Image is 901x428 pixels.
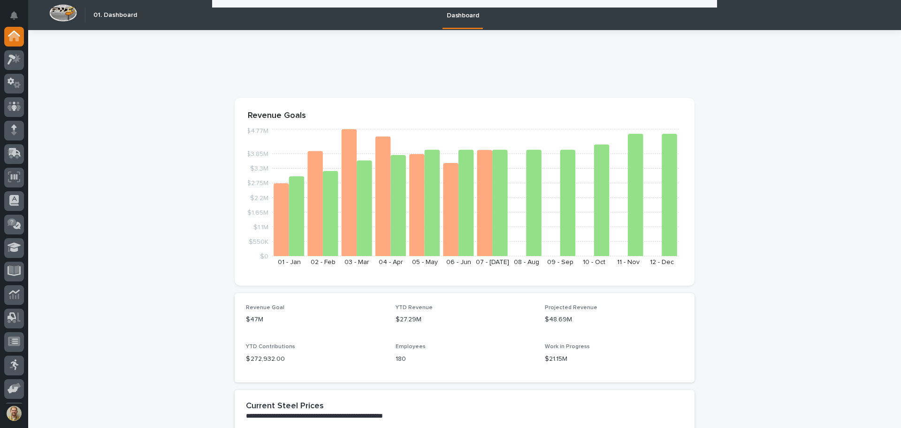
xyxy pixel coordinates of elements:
[246,151,268,157] tspan: $3.85M
[253,224,268,230] tspan: $1.1M
[396,315,534,325] p: $27.29M
[246,305,284,311] span: Revenue Goal
[246,315,384,325] p: $47M
[311,259,336,265] text: 02 - Feb
[249,238,268,245] tspan: $550K
[250,165,268,172] tspan: $3.3M
[396,305,433,311] span: YTD Revenue
[246,344,295,350] span: YTD Contributions
[617,259,640,265] text: 11 - Nov
[12,11,24,26] div: Notifications
[4,404,24,423] button: users-avatar
[246,401,324,412] h2: Current Steel Prices
[446,259,471,265] text: 06 - Jun
[260,253,268,260] tspan: $0
[583,259,605,265] text: 10 - Oct
[545,354,683,364] p: $21.15M
[650,259,674,265] text: 12 - Dec
[246,354,384,364] p: $ 272,932.00
[545,344,590,350] span: Work in Progress
[412,259,438,265] text: 05 - May
[93,11,137,19] h2: 01. Dashboard
[514,259,539,265] text: 08 - Aug
[545,305,597,311] span: Projected Revenue
[246,128,268,134] tspan: $4.77M
[379,259,403,265] text: 04 - Apr
[247,209,268,216] tspan: $1.65M
[4,6,24,25] button: Notifications
[250,195,268,201] tspan: $2.2M
[547,259,573,265] text: 09 - Sep
[278,259,301,265] text: 01 - Jan
[248,111,681,121] p: Revenue Goals
[396,344,426,350] span: Employees
[247,180,268,187] tspan: $2.75M
[396,354,534,364] p: 180
[545,315,683,325] p: $48.69M
[476,259,509,265] text: 07 - [DATE]
[344,259,369,265] text: 03 - Mar
[49,4,77,22] img: Workspace Logo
